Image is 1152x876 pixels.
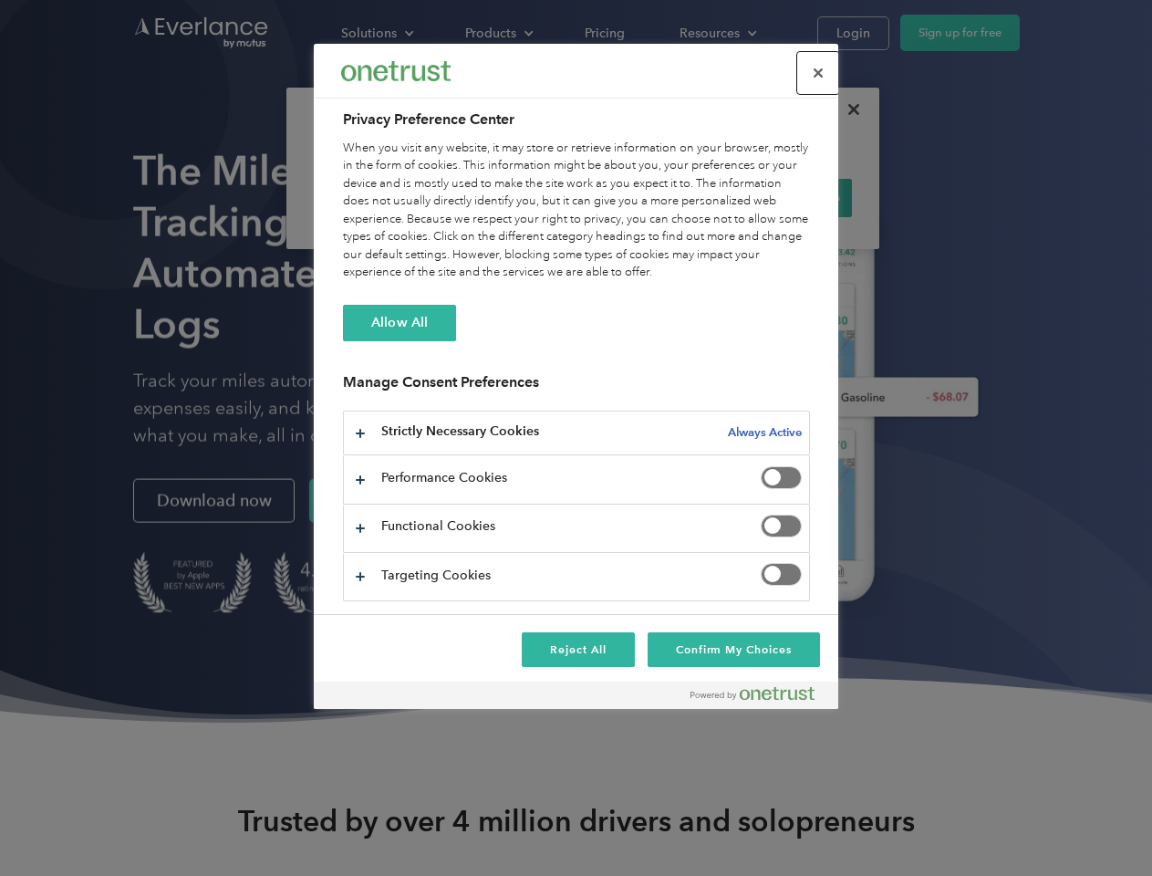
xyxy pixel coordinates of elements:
[690,686,829,709] a: Powered by OneTrust Opens in a new Tab
[314,44,838,709] div: Privacy Preference Center
[648,632,820,667] button: Confirm My Choices
[341,53,451,89] div: Everlance
[314,44,838,709] div: Preference center
[343,140,810,282] div: When you visit any website, it may store or retrieve information on your browser, mostly in the f...
[522,632,635,667] button: Reject All
[798,53,838,93] button: Close
[341,61,451,80] img: Everlance
[690,686,815,701] img: Powered by OneTrust Opens in a new Tab
[343,305,456,341] button: Allow All
[343,109,810,130] h2: Privacy Preference Center
[343,373,810,401] h3: Manage Consent Preferences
